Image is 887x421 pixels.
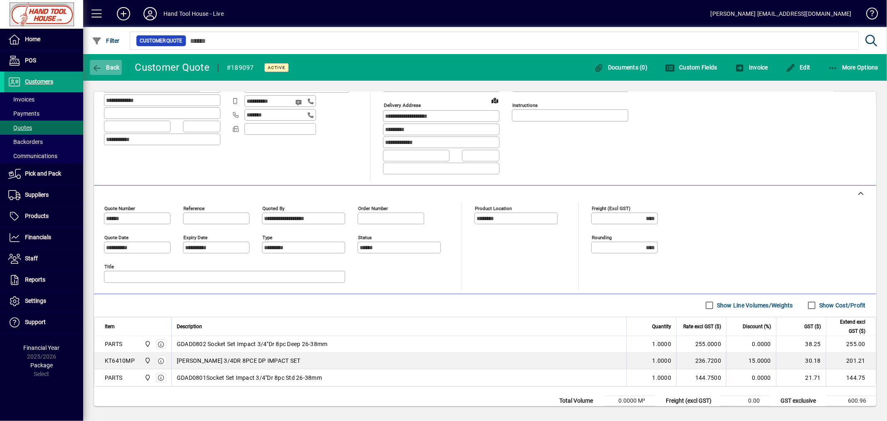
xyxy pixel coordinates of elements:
td: Total Weight [555,406,605,416]
label: Show Cost/Profit [818,301,866,310]
div: KT6410MP [105,357,135,365]
a: Settings [4,291,83,312]
span: GDAD0801Socket Set Impact 3/4"Dr 8pc Std 26-38mm [177,374,322,382]
button: Custom Fields [663,60,719,75]
span: Settings [25,297,46,304]
td: 30.18 [776,353,826,369]
span: GST ($) [804,322,821,331]
button: Filter [90,33,122,48]
td: 144.75 [826,369,876,386]
span: Filter [92,37,120,44]
td: 0.0000 [726,336,776,353]
a: Financials [4,227,83,248]
span: Pick and Pack [25,170,61,177]
a: View on map [488,94,502,107]
div: #189097 [227,61,254,74]
td: 0.0000 Kg [605,406,655,416]
span: Suppliers [25,191,49,198]
td: Rounding [662,406,720,416]
a: Quotes [4,121,83,135]
button: Documents (0) [591,60,650,75]
td: 600.96 [826,396,876,406]
button: Profile [137,6,163,21]
mat-label: Instructions [512,102,538,108]
span: Rate excl GST ($) [683,322,721,331]
td: 0.00 [720,406,770,416]
span: Frankton [142,373,152,382]
span: 1.0000 [652,374,672,382]
td: 90.14 [826,406,876,416]
span: Package [30,362,53,369]
span: Active [268,65,285,70]
span: GDAD0802 Socket Set Impact 3/4"Dr 8pc Deep 26-38mm [177,340,328,348]
button: Edit [783,60,813,75]
span: 1.0000 [652,357,672,365]
span: Customer Quote [140,37,183,45]
a: Suppliers [4,185,83,206]
span: Financial Year [24,344,60,351]
td: 0.0000 M³ [605,396,655,406]
mat-label: Type [262,234,272,240]
span: Discount (%) [743,322,771,331]
div: PARTS [105,340,122,348]
mat-label: Rounding [592,234,612,240]
td: 0.0000 [726,369,776,386]
td: 15.0000 [726,353,776,369]
div: 255.0000 [682,340,721,348]
mat-label: Order number [358,205,388,211]
span: Communications [8,153,57,159]
a: Communications [4,149,83,163]
div: [PERSON_NAME] [EMAIL_ADDRESS][DOMAIN_NAME] [711,7,852,20]
span: Reports [25,276,45,283]
mat-label: Quoted by [262,205,284,211]
mat-label: Freight (excl GST) [592,205,630,211]
mat-label: Reference [183,205,205,211]
span: Frankton [142,339,152,349]
mat-label: Product location [475,205,512,211]
mat-label: Expiry date [183,234,208,240]
span: Home [25,36,40,42]
div: PARTS [105,374,122,382]
mat-label: Quote date [104,234,128,240]
a: Support [4,312,83,333]
td: GST [776,406,826,416]
td: Total Volume [555,396,605,406]
span: Quotes [8,124,32,131]
div: Customer Quote [135,61,210,74]
div: Hand Tool House - Live [163,7,224,20]
a: Reports [4,270,83,290]
a: Products [4,206,83,227]
span: Invoice [735,64,768,71]
span: Payments [8,110,40,117]
span: Invoices [8,96,35,103]
td: Freight (excl GST) [662,396,720,406]
span: 1.0000 [652,340,672,348]
td: 38.25 [776,336,826,353]
span: [PERSON_NAME] 3/4DR 8PCE DP IMPACT SET [177,357,301,365]
button: Back [90,60,122,75]
button: Add [110,6,137,21]
span: Backorders [8,139,43,145]
mat-label: Title [104,263,114,269]
mat-label: Status [358,234,372,240]
td: 201.21 [826,353,876,369]
div: 236.7200 [682,357,721,365]
a: POS [4,50,83,71]
a: Invoices [4,92,83,106]
td: 0.00 [720,396,770,406]
app-page-header-button: Back [83,60,129,75]
a: Knowledge Base [860,2,877,29]
a: Backorders [4,135,83,149]
span: Products [25,213,49,219]
a: Pick and Pack [4,163,83,184]
span: More Options [828,64,879,71]
mat-label: Quote number [104,205,135,211]
label: Show Line Volumes/Weights [715,301,793,310]
span: Item [105,322,115,331]
span: POS [25,57,36,64]
a: Payments [4,106,83,121]
span: Edit [786,64,810,71]
a: Staff [4,248,83,269]
div: 144.7500 [682,374,721,382]
td: 21.71 [776,369,826,386]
